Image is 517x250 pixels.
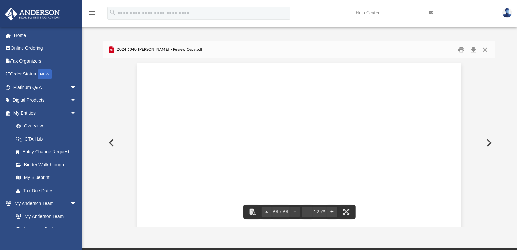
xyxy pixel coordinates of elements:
a: My Anderson Teamarrow_drop_down [5,197,83,210]
a: CTA Hub [9,132,86,145]
div: Current zoom level [312,210,327,214]
a: Binder Walkthrough [9,158,86,171]
a: Online Ordering [5,42,86,55]
button: Download [467,45,479,55]
i: menu [88,9,96,17]
img: Anderson Advisors Platinum Portal [3,8,62,21]
div: Document Viewer [103,58,495,227]
button: 98 / 98 [272,205,290,219]
span: arrow_drop_down [70,107,83,120]
a: Anderson System [9,223,83,236]
a: My Blueprint [9,171,83,184]
a: Overview [9,120,86,133]
div: File preview [103,58,495,227]
span: 98 / 98 [272,210,290,214]
a: Home [5,29,86,42]
span: arrow_drop_down [70,197,83,210]
div: Preview [103,41,495,227]
button: Close [479,45,491,55]
span: 2024 1040 [PERSON_NAME] - Review Copy.pdf [115,47,202,53]
a: menu [88,12,96,17]
button: Next File [481,134,495,152]
a: Tax Organizers [5,55,86,68]
span: arrow_drop_down [70,94,83,107]
i: search [109,9,116,16]
a: Platinum Q&Aarrow_drop_down [5,81,86,94]
button: Enter fullscreen [339,205,354,219]
a: Order StatusNEW [5,68,86,81]
span: arrow_drop_down [70,81,83,94]
a: Tax Due Dates [9,184,86,197]
button: Print [455,45,468,55]
a: My Entitiesarrow_drop_down [5,107,86,120]
button: Previous File [103,134,118,152]
a: Entity Change Request [9,145,86,158]
button: Zoom out [302,205,312,219]
button: Toggle findbar [245,205,259,219]
a: My Anderson Team [9,210,80,223]
button: Previous page [261,205,272,219]
div: NEW [38,69,52,79]
button: Zoom in [327,205,337,219]
img: User Pic [502,8,512,18]
a: Digital Productsarrow_drop_down [5,94,86,107]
